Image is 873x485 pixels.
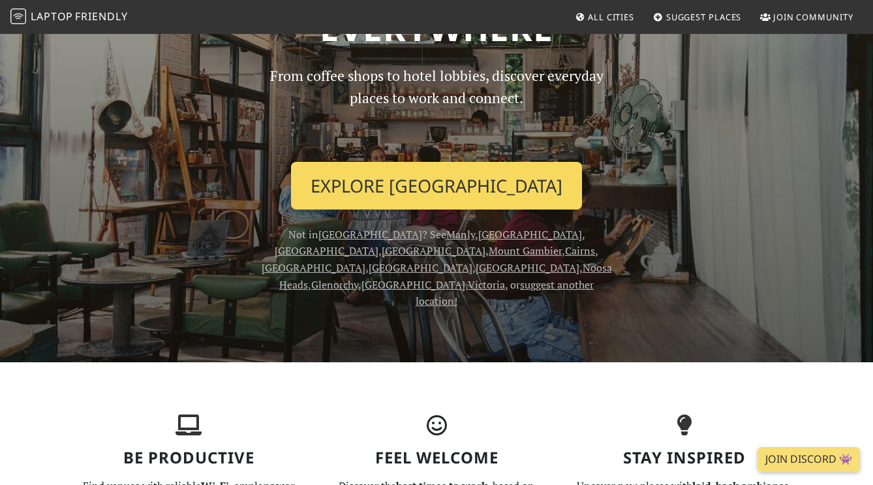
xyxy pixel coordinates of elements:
[361,277,465,292] a: [GEOGRAPHIC_DATA]
[588,11,634,23] span: All Cities
[72,448,305,467] h3: Be Productive
[468,277,505,292] a: Victoria
[279,260,612,292] a: Noosa Heads
[258,65,615,151] p: From coffee shops to hotel lobbies, discover everyday places to work and connect.
[10,8,26,24] img: LaptopFriendly
[565,243,595,258] a: Cairns
[318,227,422,242] a: [GEOGRAPHIC_DATA]
[758,447,860,472] a: Join Discord 👾
[382,243,485,258] a: [GEOGRAPHIC_DATA]
[648,5,747,29] a: Suggest Places
[476,260,579,275] a: [GEOGRAPHIC_DATA]
[489,243,562,258] a: Mount Gambier
[320,448,553,467] h3: Feel Welcome
[262,227,612,308] span: Not in ? See , , , , , , , , , , , , , or
[773,11,853,23] span: Join Community
[568,448,801,467] h3: Stay Inspired
[369,260,472,275] a: [GEOGRAPHIC_DATA]
[31,9,73,23] span: Laptop
[275,243,378,258] a: [GEOGRAPHIC_DATA]
[291,162,582,210] a: Explore [GEOGRAPHIC_DATA]
[570,5,639,29] a: All Cities
[446,227,475,242] a: Manly
[75,9,127,23] span: Friendly
[311,277,358,292] a: Glenorchy
[10,6,128,29] a: LaptopFriendly LaptopFriendly
[478,227,582,242] a: [GEOGRAPHIC_DATA]
[666,11,742,23] span: Suggest Places
[755,5,859,29] a: Join Community
[262,260,365,275] a: [GEOGRAPHIC_DATA]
